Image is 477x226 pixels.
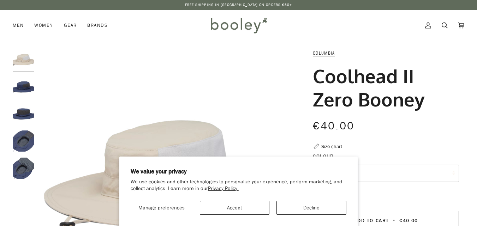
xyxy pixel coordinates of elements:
[138,204,185,211] span: Manage preferences
[185,2,292,8] p: Free Shipping in [GEOGRAPHIC_DATA] on Orders €50+
[131,179,347,192] p: We use cookies and other technologies to personalize your experience, perform marketing, and coll...
[82,10,113,41] a: Brands
[64,22,77,29] span: Gear
[208,185,239,192] a: Privacy Policy.
[399,217,418,224] span: €40.00
[34,22,53,29] span: Women
[313,165,459,182] button: Nocturnal
[87,22,108,29] span: Brands
[29,10,58,41] a: Women
[313,152,334,160] span: Colour
[13,158,34,179] img: Columbia Coolhead II Zero Booney - Booley Galway
[131,201,193,215] button: Manage preferences
[313,64,454,111] h1: Coolhead II Zero Booney
[276,201,346,215] button: Decline
[13,10,29,41] a: Men
[13,130,34,152] img: Columbia Coolhead II Zero Booney - Booley Galway
[208,15,269,36] img: Booley
[59,10,82,41] a: Gear
[13,103,34,124] img: Columbia Coolhead II Zero Booney - Booley Galway
[313,119,354,133] span: €40.00
[13,49,34,71] img: Columbia Coolhead II Zero Booney Fossil - Booley Galway
[13,22,24,29] span: Men
[354,217,389,224] span: Add to Cart
[321,143,342,150] div: Size chart
[313,50,335,56] a: Columbia
[391,217,398,224] span: •
[200,201,270,215] button: Accept
[13,77,34,98] img: Columbia Coolhead II Zero Booney Nocturnal - Booley Galway
[131,168,347,176] h2: We value your privacy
